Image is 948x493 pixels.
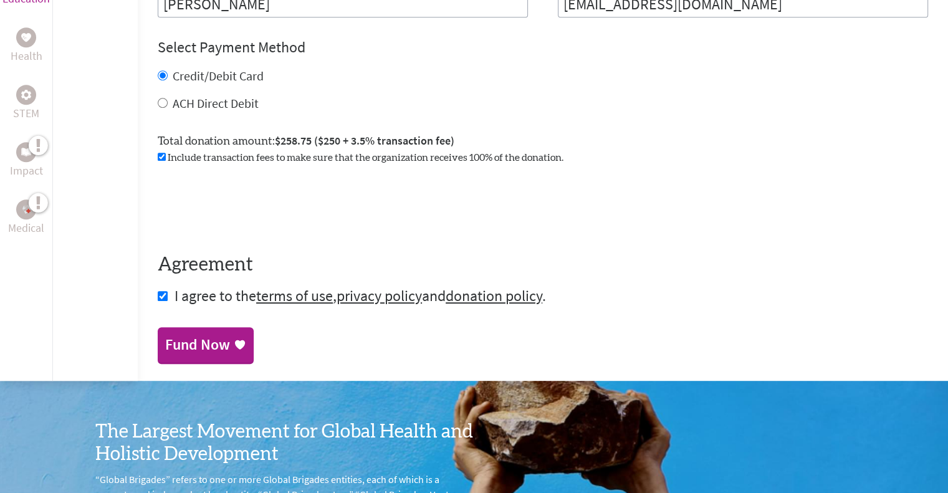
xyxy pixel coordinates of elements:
a: MedicalMedical [8,199,44,237]
p: Health [11,47,42,65]
h4: Agreement [158,254,928,276]
h3: The Largest Movement for Global Health and Holistic Development [95,421,474,466]
a: ImpactImpact [10,142,43,179]
a: terms of use [256,286,333,305]
a: donation policy [446,286,542,305]
a: privacy policy [337,286,422,305]
div: STEM [16,85,36,105]
p: Impact [10,162,43,179]
div: Medical [16,199,36,219]
img: Medical [21,204,31,214]
img: Impact [21,148,31,156]
div: Impact [16,142,36,162]
p: STEM [13,105,39,122]
label: Credit/Debit Card [173,68,264,84]
label: Total donation amount: [158,132,454,150]
div: Fund Now [165,335,230,355]
h4: Select Payment Method [158,37,928,57]
img: Health [21,33,31,41]
a: HealthHealth [11,27,42,65]
img: STEM [21,89,31,99]
a: STEMSTEM [13,85,39,122]
label: ACH Direct Debit [173,95,259,111]
iframe: reCAPTCHA [158,180,347,229]
p: Medical [8,219,44,237]
span: Include transaction fees to make sure that the organization receives 100% of the donation. [168,153,563,163]
a: Fund Now [158,327,254,362]
span: $258.75 ($250 + 3.5% transaction fee) [275,133,454,148]
span: I agree to the , and . [175,286,546,305]
div: Health [16,27,36,47]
